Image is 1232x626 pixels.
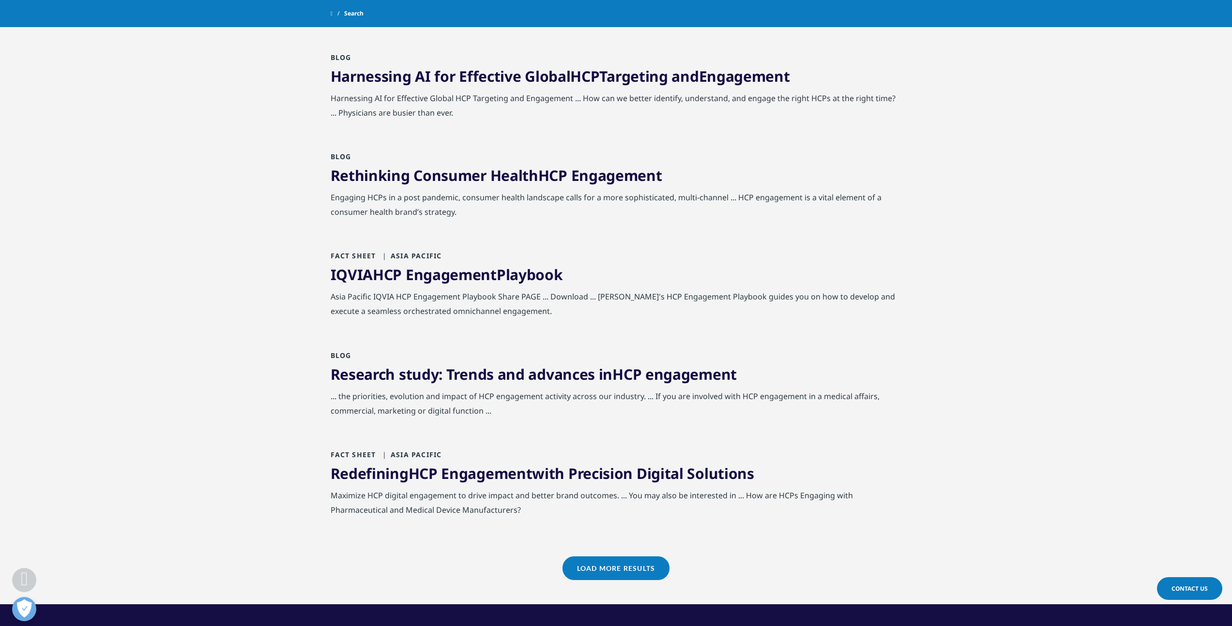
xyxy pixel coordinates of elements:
div: Maximize HCP digital engagement to drive impact and better brand outcomes. ... You may also be in... [331,488,902,522]
span: Engagement [699,66,790,86]
a: Load More Results [563,556,669,580]
div: ... the priorities, evolution and impact of HCP engagement activity across our industry. ... If y... [331,389,902,423]
span: Asia Pacific [379,450,442,459]
button: Voorkeuren openen [12,597,36,621]
a: Harnessing AI for Effective GlobalHCPTargeting andEngagement [331,66,790,86]
span: Asia Pacific [379,251,442,260]
span: HCP [570,66,599,86]
span: HCP [538,165,567,185]
span: HCP [409,463,438,483]
span: Blog [331,53,351,62]
span: Fact Sheet [331,450,376,459]
a: IQVIAHCP EngagementPlaybook [331,265,563,284]
span: Blog [331,152,351,161]
div: Asia Pacific IQVIA HCP Engagement Playbook Share PAGE ... Download ... [PERSON_NAME]'s HCP Engage... [331,289,902,323]
div: Harnessing AI for Effective Global HCP Targeting and Engagement ... How can we better identify, u... [331,91,902,125]
span: Engagement [441,463,532,483]
span: HCP [373,265,402,284]
span: Search [344,5,364,22]
a: RedefiningHCP Engagementwith Precision Digital Solutions [331,463,754,483]
a: Research study: Trends and advances inHCP engagement [331,364,737,384]
span: Engagement [406,265,497,284]
span: HCP [612,364,641,384]
span: Fact Sheet [331,251,376,260]
span: Blog [331,351,351,360]
a: Contact Us [1157,577,1222,600]
a: Rethinking Consumer HealthHCP Engagement [331,165,662,185]
span: Contact Us [1171,584,1208,593]
span: engagement [645,364,737,384]
div: Engaging HCPs in a post pandemic, consumer health landscape calls for a more sophisticated, multi... [331,190,902,224]
span: Engagement [571,165,662,185]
